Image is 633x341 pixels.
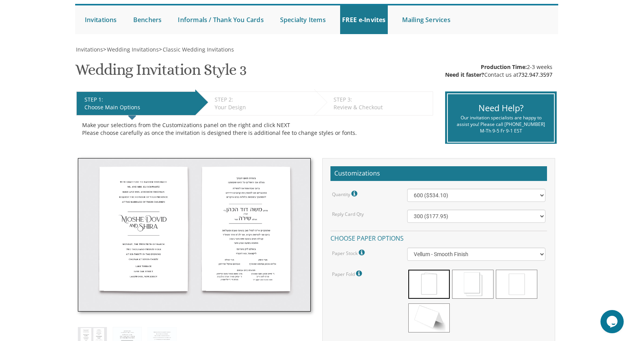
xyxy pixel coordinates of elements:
[400,5,452,34] a: Mailing Services
[330,166,547,181] h2: Customizations
[75,61,246,84] h1: Wedding Invitation Style 3
[332,211,364,217] label: Reply Card Qty
[84,103,191,111] div: Choose Main Options
[330,231,547,244] h4: Choose paper options
[76,46,103,53] span: Invitations
[78,158,311,312] img: style3_thumb.jpg
[176,5,265,34] a: Informals / Thank You Cards
[84,96,191,103] div: STEP 1:
[518,71,552,78] a: 732.947.3597
[75,46,103,53] a: Invitations
[445,63,552,79] div: 2-3 weeks Contact us at
[131,5,164,34] a: Benchers
[162,46,234,53] a: Classic Wedding Invitations
[82,121,427,137] div: Make your selections from the Customizations panel on the right and click NEXT Please choose care...
[106,46,159,53] a: Wedding Invitations
[445,71,484,78] span: Need it faster?
[107,46,159,53] span: Wedding Invitations
[334,103,429,111] div: Review & Checkout
[215,96,310,103] div: STEP 2:
[600,310,625,333] iframe: chat widget
[481,63,527,71] span: Production Time:
[103,46,159,53] span: >
[278,5,328,34] a: Specialty Items
[332,248,366,258] label: Paper Stock
[163,46,234,53] span: Classic Wedding Invitations
[83,5,119,34] a: Invitations
[334,96,429,103] div: STEP 3:
[340,5,388,34] a: FREE e-Invites
[332,269,364,279] label: Paper Fold
[454,102,548,114] div: Need Help?
[454,114,548,134] div: Our invitation specialists are happy to assist you! Please call [PHONE_NUMBER] M-Th 9-5 Fr 9-1 EST
[215,103,310,111] div: Your Design
[159,46,234,53] span: >
[332,189,359,199] label: Quantity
